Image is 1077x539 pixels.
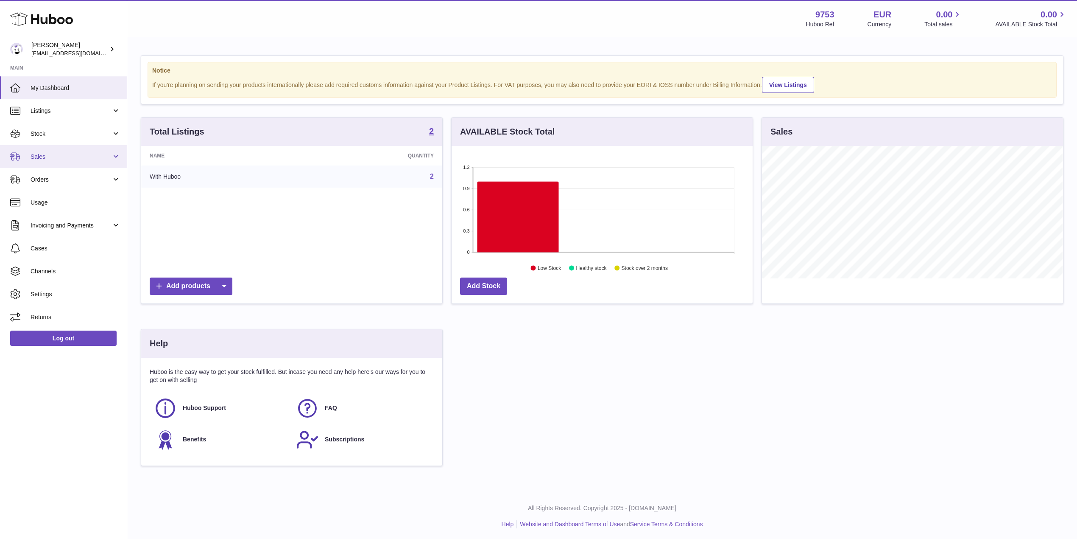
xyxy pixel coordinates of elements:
[1041,9,1057,20] span: 0.00
[463,165,469,170] text: 1.2
[31,290,120,298] span: Settings
[150,368,434,384] p: Huboo is the easy way to get your stock fulfilled. But incase you need any help here's our ways f...
[296,397,430,420] a: FAQ
[770,126,792,138] h3: Sales
[31,267,120,275] span: Channels
[31,199,120,207] span: Usage
[995,20,1067,28] span: AVAILABLE Stock Total
[134,504,1070,512] p: All Rights Reserved. Copyright 2025 - [DOMAIN_NAME]
[31,313,120,321] span: Returns
[152,67,1052,75] strong: Notice
[517,520,703,528] li: and
[936,9,953,20] span: 0.00
[154,428,287,451] a: Benefits
[183,404,226,412] span: Huboo Support
[31,41,108,57] div: [PERSON_NAME]
[430,173,434,180] a: 2
[815,9,834,20] strong: 9753
[520,521,620,528] a: Website and Dashboard Terms of Use
[868,20,892,28] div: Currency
[806,20,834,28] div: Huboo Ref
[463,207,469,212] text: 0.6
[296,428,430,451] a: Subscriptions
[300,146,442,166] th: Quantity
[460,126,555,138] h3: AVAILABLE Stock Total
[31,176,112,184] span: Orders
[463,228,469,233] text: 0.3
[141,166,300,188] td: With Huboo
[10,331,117,346] a: Log out
[622,265,668,271] text: Stock over 2 months
[502,521,514,528] a: Help
[150,278,232,295] a: Add products
[31,107,112,115] span: Listings
[924,20,962,28] span: Total sales
[873,9,891,20] strong: EUR
[630,521,703,528] a: Service Terms & Conditions
[463,186,469,191] text: 0.9
[31,84,120,92] span: My Dashboard
[325,435,364,444] span: Subscriptions
[31,130,112,138] span: Stock
[31,244,120,253] span: Cases
[10,43,23,56] img: info@welovenoni.com
[762,77,814,93] a: View Listings
[183,435,206,444] span: Benefits
[538,265,561,271] text: Low Stock
[152,76,1052,93] div: If you're planning on sending your products internationally please add required customs informati...
[467,250,469,255] text: 0
[995,9,1067,28] a: 0.00 AVAILABLE Stock Total
[31,153,112,161] span: Sales
[325,404,337,412] span: FAQ
[460,278,507,295] a: Add Stock
[576,265,607,271] text: Healthy stock
[31,50,125,56] span: [EMAIL_ADDRESS][DOMAIN_NAME]
[429,127,434,137] a: 2
[31,222,112,230] span: Invoicing and Payments
[150,126,204,138] h3: Total Listings
[924,9,962,28] a: 0.00 Total sales
[429,127,434,135] strong: 2
[154,397,287,420] a: Huboo Support
[150,338,168,349] h3: Help
[141,146,300,166] th: Name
